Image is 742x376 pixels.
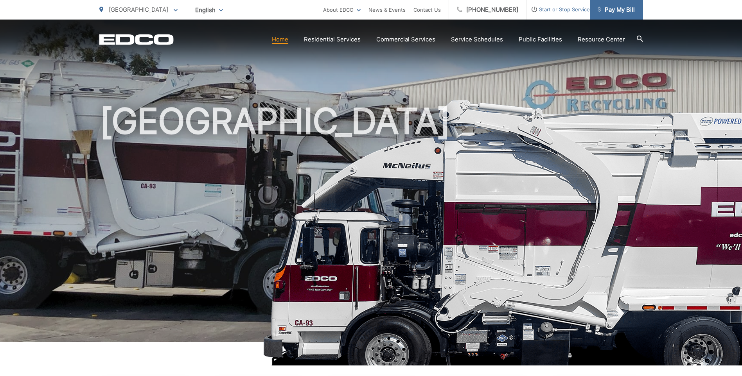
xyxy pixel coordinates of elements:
a: EDCD logo. Return to the homepage. [99,34,174,45]
span: Pay My Bill [598,5,635,14]
a: Contact Us [413,5,441,14]
h1: [GEOGRAPHIC_DATA] [99,102,643,349]
a: Public Facilities [519,35,562,44]
span: English [189,3,229,17]
a: Commercial Services [376,35,435,44]
a: About EDCO [323,5,361,14]
a: Resource Center [578,35,625,44]
a: News & Events [368,5,406,14]
a: Home [272,35,288,44]
a: Residential Services [304,35,361,44]
a: Service Schedules [451,35,503,44]
span: [GEOGRAPHIC_DATA] [109,6,168,13]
